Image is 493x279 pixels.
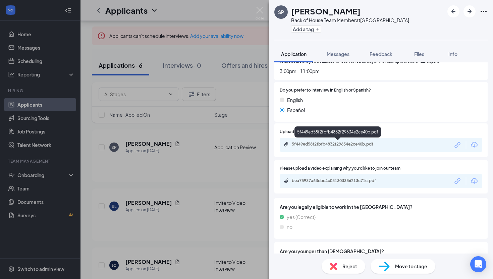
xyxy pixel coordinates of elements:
svg: Ellipses [480,7,488,15]
svg: Link [453,141,462,149]
span: Español [287,106,305,114]
span: Move to stage [395,263,427,270]
div: bea75937a63dae4c051303386213c71c.pdf [292,178,386,183]
div: 5f449ed58f2fbfb4832f29634e2ce40b.pdf [292,142,386,147]
span: Upload Resume [280,129,310,135]
span: Feedback [370,51,392,57]
svg: ArrowRight [465,7,474,15]
span: yes (Correct) [287,213,316,221]
a: Paperclipbea75937a63dae4c051303386213c71c.pdf [284,178,392,184]
h1: [PERSON_NAME] [291,5,361,17]
span: English [287,96,303,104]
svg: ArrowLeftNew [449,7,457,15]
svg: Paperclip [284,142,289,147]
div: SP [278,9,284,15]
svg: Download [470,141,478,149]
span: Are you younger than [DEMOGRAPHIC_DATA]? [280,247,482,255]
button: PlusAdd a tag [291,25,321,33]
div: 5f449ed58f2fbfb4832f29634e2ce40b.pdf [294,126,381,137]
span: Are you legally eligible to work in the [GEOGRAPHIC_DATA]? [280,203,482,211]
a: Paperclip5f449ed58f2fbfb4832f29634e2ce40b.pdf [284,142,392,148]
svg: Plus [315,27,319,31]
span: Files [414,51,424,57]
div: Open Intercom Messenger [470,256,486,272]
span: Info [448,51,457,57]
span: no [287,223,292,231]
span: Reject [342,263,357,270]
svg: Link [453,177,462,185]
span: Please upload a video explaining why you'd like to join our team [280,165,400,172]
span: Application [281,51,307,57]
svg: Paperclip [284,178,289,183]
span: Messages [327,51,349,57]
button: ArrowLeftNew [447,5,459,17]
svg: Download [470,177,478,185]
span: Do you prefer to interview in English or Spanish? [280,87,371,94]
button: ArrowRight [463,5,476,17]
span: 3:00pm - 11:00pm [280,67,482,75]
div: Back of House Team Member at [GEOGRAPHIC_DATA] [291,17,409,23]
